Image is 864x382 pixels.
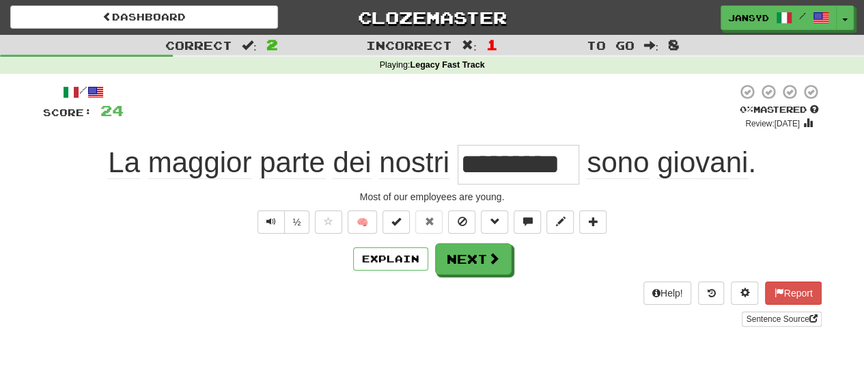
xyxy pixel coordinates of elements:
span: nostri [379,146,449,179]
button: Favorite sentence (alt+f) [315,210,342,234]
span: dei [333,146,371,179]
span: . [579,146,756,179]
span: sono [587,146,649,179]
span: : [242,40,257,51]
button: Play sentence audio (ctl+space) [257,210,285,234]
button: Reset to 0% Mastered (alt+r) [415,210,443,234]
button: Report [765,282,821,305]
button: Next [435,243,512,275]
a: Sentence Source [742,312,821,327]
div: Mastered [737,104,822,116]
span: Incorrect [366,38,452,52]
a: Clozemaster [298,5,566,29]
span: La [108,146,140,179]
button: Round history (alt+y) [698,282,724,305]
button: Grammar (alt+g) [481,210,508,234]
span: 0 % [740,104,753,115]
span: To go [586,38,634,52]
button: ½ [284,210,310,234]
button: Edit sentence (alt+d) [546,210,574,234]
a: Dashboard [10,5,278,29]
span: Score: [43,107,92,118]
span: 8 [668,36,680,53]
span: 2 [266,36,278,53]
a: JanSyd / [721,5,837,30]
span: JanSyd [728,12,769,24]
button: Add to collection (alt+a) [579,210,607,234]
span: 1 [486,36,498,53]
span: maggior [148,146,252,179]
div: Text-to-speech controls [255,210,310,234]
button: Explain [353,247,428,271]
span: parte [260,146,325,179]
span: : [643,40,658,51]
button: 🧠 [348,210,377,234]
div: / [43,83,124,100]
div: Most of our employees are young. [43,190,822,204]
button: Ignore sentence (alt+i) [448,210,475,234]
span: Correct [165,38,232,52]
span: giovani [657,146,748,179]
span: / [799,11,806,21]
span: 24 [100,102,124,119]
button: Help! [643,282,692,305]
small: Review: [DATE] [745,119,800,128]
strong: Legacy Fast Track [410,60,484,70]
button: Set this sentence to 100% Mastered (alt+m) [382,210,410,234]
span: : [462,40,477,51]
button: Discuss sentence (alt+u) [514,210,541,234]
